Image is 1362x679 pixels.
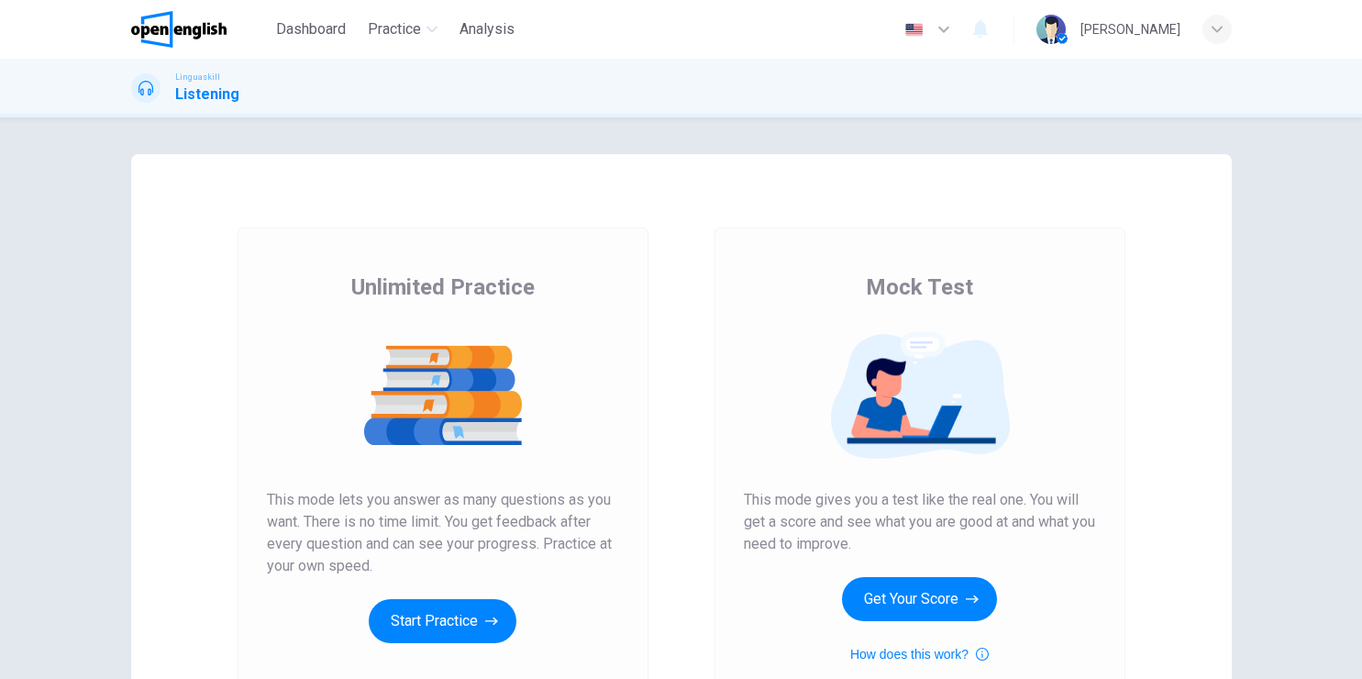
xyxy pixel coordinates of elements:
[460,18,515,40] span: Analysis
[360,13,445,46] button: Practice
[842,577,997,621] button: Get Your Score
[369,599,516,643] button: Start Practice
[850,643,989,665] button: How does this work?
[269,13,353,46] button: Dashboard
[902,23,925,37] img: en
[276,18,346,40] span: Dashboard
[452,13,522,46] button: Analysis
[175,83,239,106] h1: Listening
[267,489,619,577] span: This mode lets you answer as many questions as you want. There is no time limit. You get feedback...
[1080,18,1180,40] div: [PERSON_NAME]
[131,11,227,48] img: OpenEnglish logo
[368,18,421,40] span: Practice
[1036,15,1066,44] img: Profile picture
[866,273,973,302] span: Mock Test
[744,489,1096,555] span: This mode gives you a test like the real one. You will get a score and see what you are good at a...
[351,273,535,302] span: Unlimited Practice
[131,11,270,48] a: OpenEnglish logo
[175,71,220,83] span: Linguaskill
